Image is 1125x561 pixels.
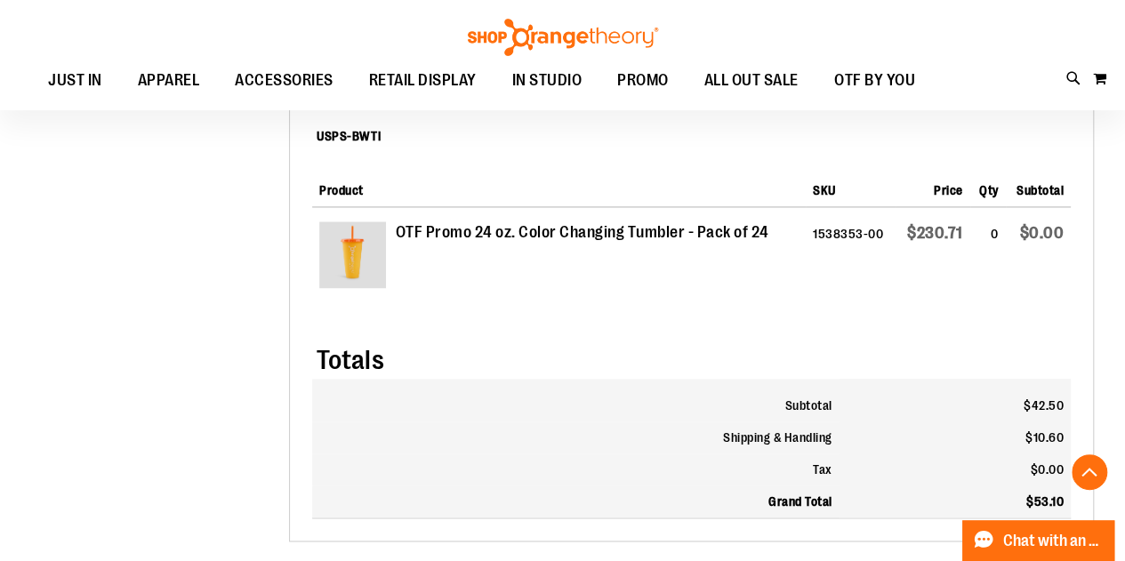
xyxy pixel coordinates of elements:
img: Shop Orangetheory [465,19,661,56]
strong: OTF Promo 24 oz. Color Changing Tumbler - Pack of 24 [395,221,768,244]
dt: USPS-BWTI [317,127,381,145]
span: JUST IN [48,60,102,100]
th: Tax [312,453,839,485]
span: APPAREL [138,60,200,100]
span: IN STUDIO [512,60,583,100]
th: SKU [806,167,896,207]
span: $0.00 [1031,462,1065,477]
td: 0 [970,207,1006,310]
span: ACCESSORIES [235,60,333,100]
th: Shipping & Handling [312,421,839,453]
th: Subtotal [1006,167,1071,207]
span: OTF BY YOU [834,60,915,100]
span: Chat with an Expert [1003,533,1104,549]
span: $230.71 [907,224,963,242]
th: Price [896,167,970,207]
span: PROMO [617,60,669,100]
img: Product image for Promo 24 oz. Color Changing Tumbler - Pack of 24 [319,221,386,288]
span: $42.50 [1024,398,1064,413]
span: Totals [317,345,383,375]
span: $10.60 [1025,430,1064,445]
th: Qty [970,167,1006,207]
th: Product [312,167,806,207]
button: Chat with an Expert [962,520,1115,561]
span: $53.10 [1026,494,1064,509]
span: $0.00 [1020,224,1065,242]
th: Subtotal [312,379,839,421]
span: RETAIL DISPLAY [369,60,477,100]
button: Back To Top [1072,454,1107,490]
td: 1538353-00 [806,207,896,310]
strong: Grand Total [768,494,832,509]
span: ALL OUT SALE [704,60,799,100]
